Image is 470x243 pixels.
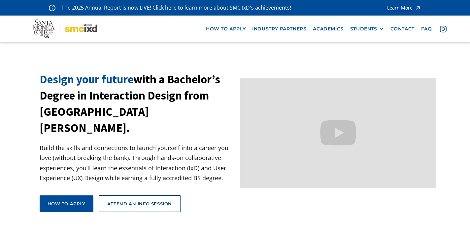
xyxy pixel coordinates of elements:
div: How to apply [48,201,85,207]
iframe: Design your future with a Bachelor's Degree in Interaction Design from Santa Monica College [240,78,436,188]
a: Learn More [387,3,421,12]
p: The 2025 Annual Report is now LIVE! Click here to learn more about SMC IxD's achievements! [61,3,292,12]
img: icon - arrow - alert [415,3,421,12]
a: contact [387,23,418,35]
div: STUDENTS [350,26,377,32]
a: Academics [310,23,347,35]
img: icon - information - alert [49,4,55,11]
h1: with a Bachelor’s Degree in Interaction Design from [GEOGRAPHIC_DATA][PERSON_NAME]. [40,71,235,136]
a: Attend an Info Session [99,195,181,212]
img: icon - instagram [440,26,447,32]
img: Santa Monica College - SMC IxD logo [33,20,97,38]
div: STUDENTS [350,26,384,32]
a: faq [418,23,435,35]
span: Design your future [40,72,133,87]
div: Learn More [387,6,413,10]
p: Build the skills and connections to launch yourself into a career you love (without breaking the ... [40,143,235,183]
a: How to apply [40,195,93,212]
a: industry partners [249,23,310,35]
a: how to apply [203,23,249,35]
div: Attend an Info Session [107,201,172,207]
